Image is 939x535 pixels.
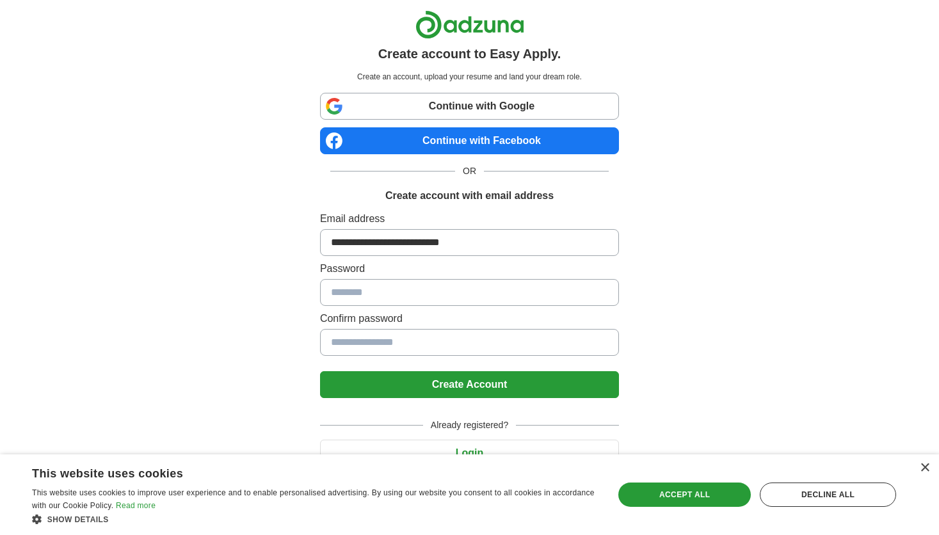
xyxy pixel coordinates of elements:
label: Password [320,261,619,276]
p: Create an account, upload your resume and land your dream role. [323,71,616,83]
a: Continue with Facebook [320,127,619,154]
a: Login [320,447,619,458]
div: This website uses cookies [32,462,565,481]
label: Email address [320,211,619,227]
div: Decline all [760,483,896,507]
span: OR [455,164,484,178]
button: Login [320,440,619,467]
button: Create Account [320,371,619,398]
img: Adzuna logo [415,10,524,39]
h1: Create account to Easy Apply. [378,44,561,63]
div: Close [920,463,929,473]
div: Show details [32,513,597,525]
span: Already registered? [423,419,516,432]
span: Show details [47,515,109,524]
h1: Create account with email address [385,188,554,204]
span: This website uses cookies to improve user experience and to enable personalised advertising. By u... [32,488,595,510]
a: Read more, opens a new window [116,501,156,510]
label: Confirm password [320,311,619,326]
a: Continue with Google [320,93,619,120]
div: Accept all [618,483,751,507]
